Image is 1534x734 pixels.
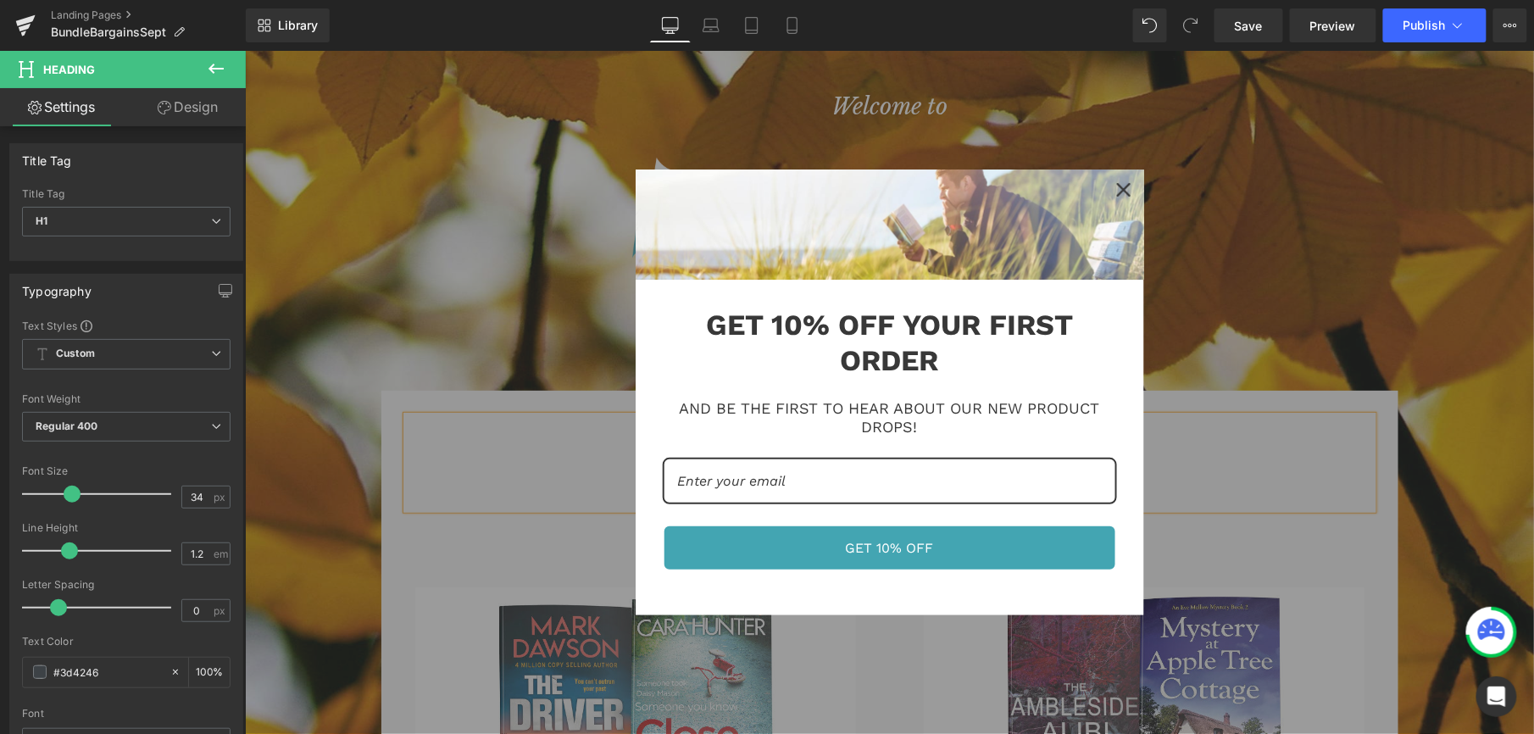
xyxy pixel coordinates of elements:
strong: GET 10% OFF YOUR FIRST ORDER [461,257,828,327]
div: % [189,658,230,687]
a: New Library [246,8,330,42]
a: Mobile [772,8,813,42]
svg: close icon [872,132,886,146]
a: Desktop [650,8,691,42]
span: BundleBargainsSept [51,25,166,39]
span: Preview [1310,17,1356,35]
b: Regular 400 [36,420,98,432]
button: Undo [1133,8,1167,42]
h3: And be the first to hear about our new product drops! [418,348,872,386]
span: px [214,605,228,616]
div: Text Styles [22,319,231,332]
span: Library [278,18,318,33]
a: Landing Pages [51,8,246,22]
input: Color [53,663,162,681]
span: em [214,548,228,559]
a: Design [126,88,249,126]
div: Font [22,708,231,720]
div: Title Tag [22,144,72,168]
button: More [1493,8,1527,42]
button: GET 10% OFF [418,474,872,520]
button: Close [859,119,899,159]
span: Publish [1403,19,1446,32]
div: Open Intercom Messenger [1476,676,1517,717]
div: Text Color [22,636,231,648]
a: Tablet [731,8,772,42]
div: Typography [22,275,92,298]
span: Heading [43,63,95,76]
b: Custom [56,347,95,361]
a: Preview [1290,8,1376,42]
input: Email field [418,407,872,453]
button: Publish [1383,8,1487,42]
div: Font Size [22,465,231,477]
span: Save [1235,17,1263,35]
a: Laptop [691,8,731,42]
div: Font Weight [22,393,231,405]
div: Title Tag [22,188,231,200]
b: H1 [36,214,47,227]
div: Line Height [22,522,231,534]
span: px [214,492,228,503]
button: Redo [1174,8,1208,42]
div: Letter Spacing [22,579,231,591]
